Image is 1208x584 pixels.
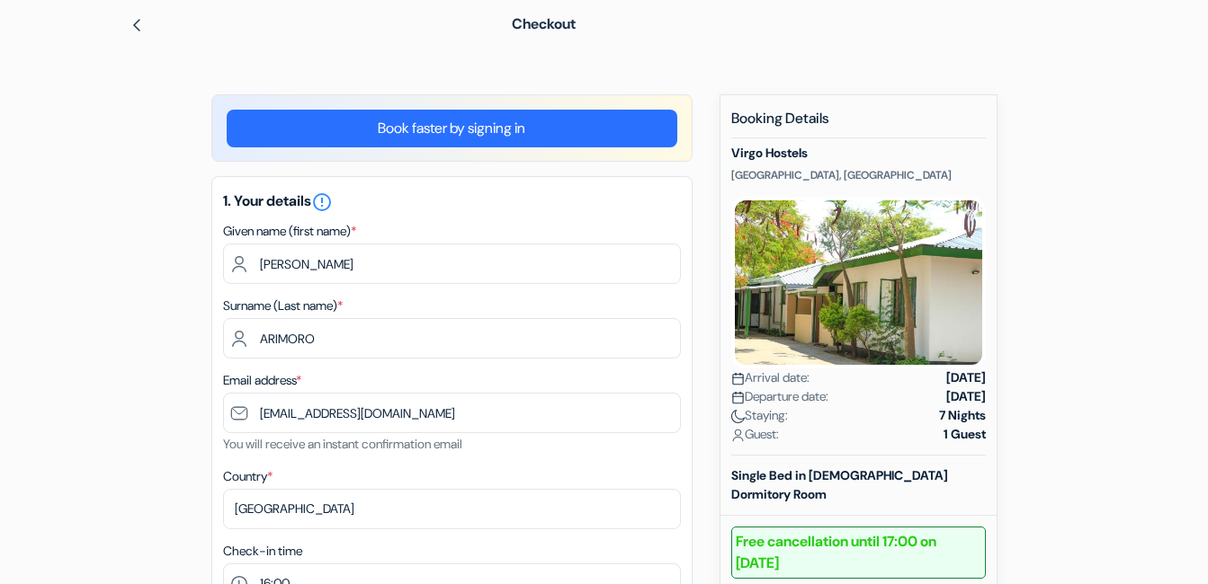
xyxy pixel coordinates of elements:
label: Check-in time [223,542,302,561]
h5: Virgo Hostels [731,146,986,161]
strong: 7 Nights [939,406,986,425]
img: left_arrow.svg [130,18,144,32]
span: Departure date: [731,387,828,406]
img: calendar.svg [731,372,745,385]
span: Arrival date: [731,368,810,387]
label: Email address [223,371,301,390]
img: calendar.svg [731,391,745,404]
strong: [DATE] [946,387,986,406]
input: Enter first name [223,243,681,284]
h5: 1. Your details [223,191,681,213]
p: [GEOGRAPHIC_DATA], [GEOGRAPHIC_DATA] [731,168,986,182]
b: Free cancellation until 17:00 on [DATE] [731,526,986,579]
a: error_outline [311,191,333,210]
label: Country [223,467,273,486]
i: error_outline [311,191,333,213]
input: Enter last name [223,318,681,358]
small: You will receive an instant confirmation email [223,436,462,452]
span: Checkout [512,14,576,33]
label: Given name (first name) [223,222,356,241]
img: user_icon.svg [731,429,745,442]
a: Book faster by signing in [227,110,677,147]
h5: Booking Details [731,110,986,138]
span: Guest: [731,425,779,444]
b: Single Bed in [DEMOGRAPHIC_DATA] Dormitory Room [731,467,948,502]
span: Staying: [731,406,788,425]
strong: [DATE] [946,368,986,387]
strong: 1 Guest [944,425,986,444]
img: moon.svg [731,410,745,423]
label: Surname (Last name) [223,296,343,315]
input: Enter email address [223,393,681,433]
